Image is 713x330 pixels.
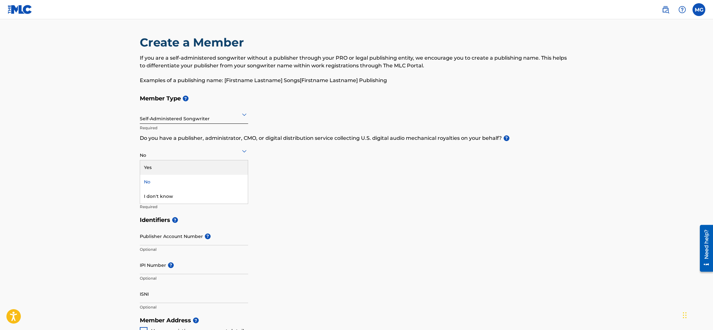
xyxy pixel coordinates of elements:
[193,317,199,323] span: ?
[695,223,713,274] iframe: Resource Center
[8,5,32,14] img: MLC Logo
[681,299,713,330] iframe: Chat Widget
[140,171,573,185] h5: Member Name
[140,92,573,106] h5: Member Type
[140,275,248,281] p: Optional
[168,262,174,268] span: ?
[140,77,573,84] p: Examples of a publishing name: [Firstname Lastname] Songs[Firstname Lastname] Publishing
[205,233,211,239] span: ?
[140,35,247,50] h2: Create a Member
[140,314,573,327] h5: Member Address
[659,3,672,16] a: Public Search
[140,247,248,252] p: Optional
[662,6,669,13] img: search
[678,6,686,13] img: help
[140,54,573,70] p: If you are a self-administered songwriter without a publisher through your PRO or legal publishin...
[140,175,248,189] div: No
[676,3,689,16] div: Help
[504,135,509,141] span: ?
[140,160,248,175] div: Yes
[140,189,248,204] div: I don't know
[692,3,705,16] div: User Menu
[140,125,248,131] p: Required
[140,204,248,210] p: Required
[683,306,687,325] div: Drag
[140,304,248,310] p: Optional
[140,106,248,122] div: Self-Administered Songwriter
[140,213,573,227] h5: Identifiers
[172,217,178,223] span: ?
[140,134,573,142] p: Do you have a publisher, administrator, CMO, or digital distribution service collecting U.S. digi...
[140,143,248,159] div: No
[183,96,189,101] span: ?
